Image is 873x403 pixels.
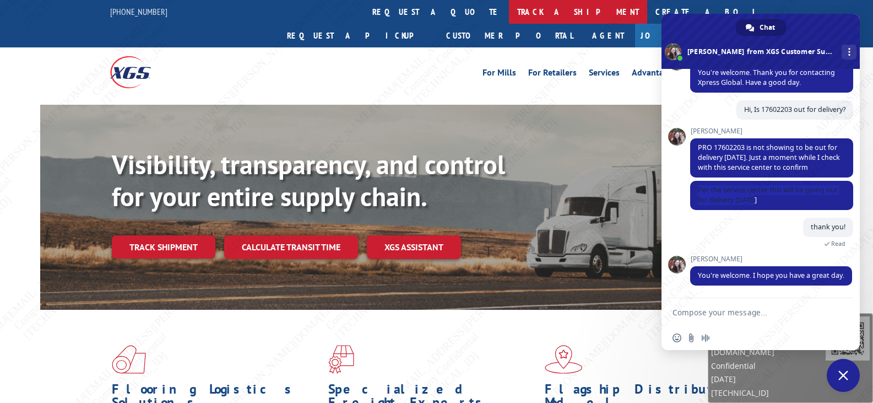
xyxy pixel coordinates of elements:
span: Hi, Is 17602203 out for delivery? [744,105,845,114]
span: [PERSON_NAME] [690,255,852,263]
a: Request a pickup [279,24,438,47]
span: You're welcome. I hope you have a great day. [698,271,844,280]
a: Track shipment [112,235,215,259]
div: More channels [842,45,856,60]
img: xgs-icon-focused-on-flooring-red [328,345,354,374]
span: thank you! [811,222,845,232]
a: [PHONE_NUMBER] [110,6,167,17]
div: Chat [736,19,786,36]
a: Customer Portal [438,24,581,47]
span: [TECHNICAL_ID] [711,386,826,400]
span: Insert an emoji [673,334,681,342]
span: Confidential [711,359,826,373]
b: Visibility, transparency, and control for your entire supply chain. [112,147,505,213]
span: Per the service center this will be going out for delivery [DATE] [698,185,838,205]
a: For Mills [482,68,516,80]
span: PRO 17602203 is not showing to be out for delivery [DATE]. Just a moment while I check with this ... [698,143,840,172]
span: You’re welcome. Thank you for contacting Xpress Global. Have a good day. [698,68,835,87]
a: XGS ASSISTANT [367,235,461,259]
a: For Retailers [528,68,577,80]
span: Audio message [701,334,710,342]
span: [PERSON_NAME] [690,127,853,135]
span: [DATE] [711,373,826,386]
a: Services [589,68,620,80]
span: Read [831,240,845,248]
span: Chat [760,19,775,36]
div: Close chat [827,359,860,392]
img: xgs-icon-total-supply-chain-intelligence-red [112,345,146,374]
a: Calculate transit time [224,235,358,259]
textarea: Compose your message... [673,308,825,318]
a: Agent [581,24,635,47]
a: Advantages [632,68,677,80]
img: xgs-icon-flagship-distribution-model-red [545,345,583,374]
span: Send a file [687,334,696,342]
a: Join Our Team [635,24,763,47]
